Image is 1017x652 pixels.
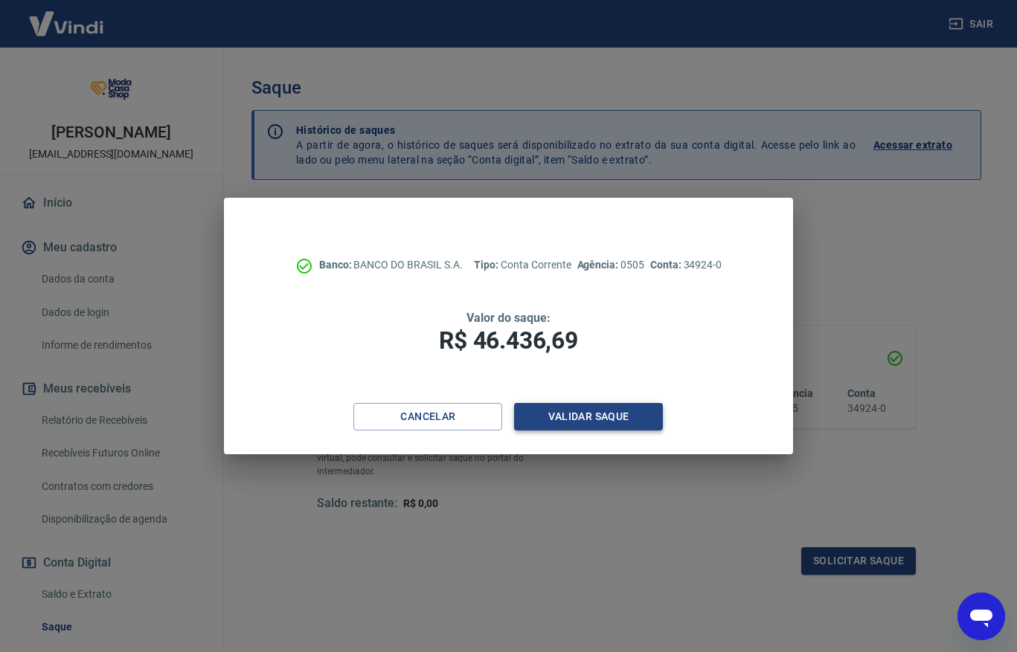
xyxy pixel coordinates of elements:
button: Cancelar [353,403,502,430]
span: Banco: [319,259,354,271]
iframe: Botão para abrir a janela de mensagens [957,593,1005,640]
span: Agência: [577,259,621,271]
button: Validar saque [514,403,663,430]
span: Tipo: [474,259,501,271]
span: R$ 46.436,69 [439,326,577,355]
p: Conta Corrente [474,257,571,273]
p: BANCO DO BRASIL S.A. [319,257,463,273]
span: Valor do saque: [466,311,550,325]
p: 34924-0 [650,257,722,273]
span: Conta: [650,259,684,271]
p: 0505 [577,257,644,273]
